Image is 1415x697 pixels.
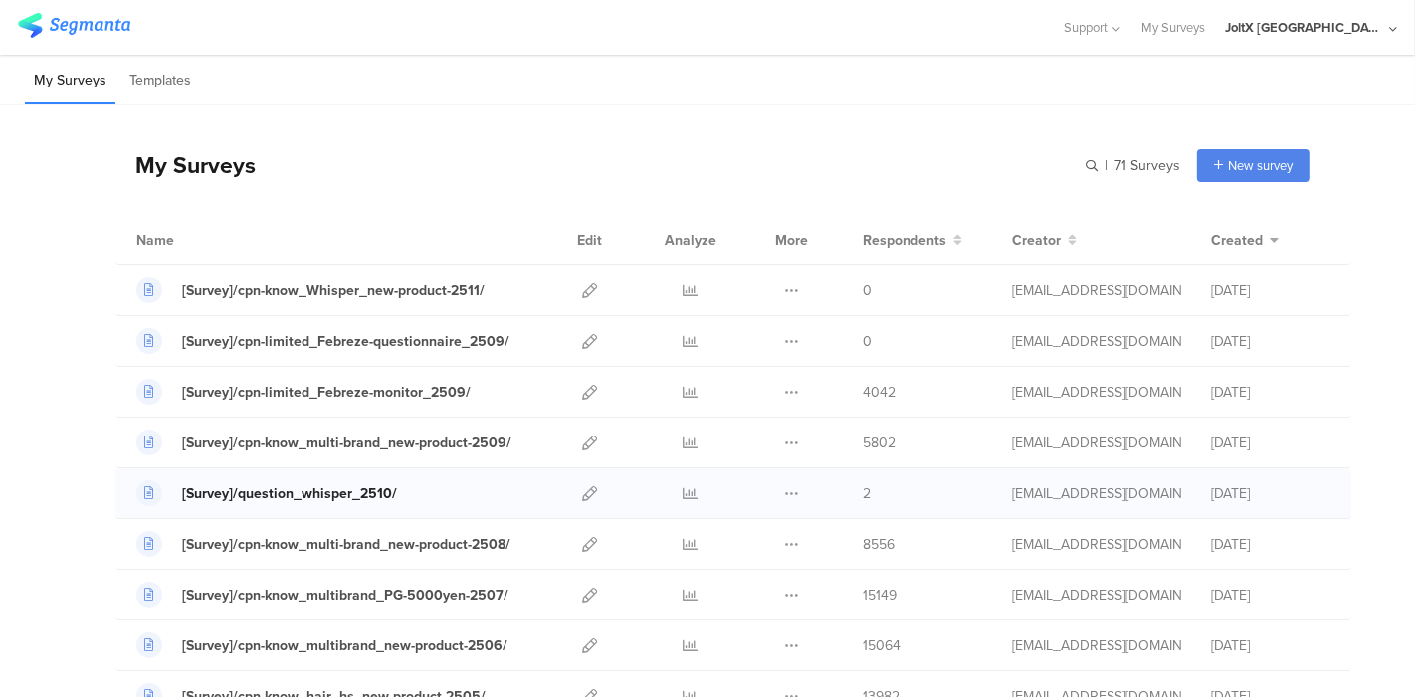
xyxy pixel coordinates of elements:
[1012,331,1181,352] div: kumai.ik@pg.com
[182,635,507,656] div: [Survey]/cpn-know_multibrand_new-product-2506/
[136,277,485,303] a: [Survey]/cpn-know_Whisper_new-product-2511/
[1211,635,1330,656] div: [DATE]
[1012,433,1181,453] div: kumai.ik@pg.com
[182,433,511,453] div: [Survey]/cpn-know_multi-brand_new-product-2509/
[1211,230,1279,251] button: Created
[863,230,962,251] button: Respondents
[1225,18,1384,37] div: JoltX [GEOGRAPHIC_DATA]
[136,430,511,455] a: [Survey]/cpn-know_multi-brand_new-product-2509/
[182,382,471,403] div: [Survey]/cpn-limited_Febreze-monitor_2509/
[1211,433,1330,453] div: [DATE]
[182,483,397,504] div: [Survey]/question_whisper_2510/
[863,483,871,504] span: 2
[182,280,485,301] div: [Survey]/cpn-know_Whisper_new-product-2511/
[136,379,471,405] a: [Survey]/cpn-limited_Febreze-monitor_2509/
[115,148,256,182] div: My Surveys
[863,534,895,555] span: 8556
[182,331,509,352] div: [Survey]/cpn-limited_Febreze-questionnaire_2509/
[863,585,897,606] span: 15149
[1211,483,1330,504] div: [DATE]
[1012,635,1181,656] div: kumai.ik@pg.com
[136,480,397,506] a: [Survey]/question_whisper_2510/
[1211,534,1330,555] div: [DATE]
[1228,156,1293,175] span: New survey
[182,585,508,606] div: [Survey]/cpn-know_multibrand_PG-5000yen-2507/
[136,531,510,557] a: [Survey]/cpn-know_multi-brand_new-product-2508/
[863,280,872,301] span: 0
[1012,230,1077,251] button: Creator
[136,328,509,354] a: [Survey]/cpn-limited_Febreze-questionnaire_2509/
[1012,585,1181,606] div: kumai.ik@pg.com
[1065,18,1109,37] span: Support
[1211,585,1330,606] div: [DATE]
[863,331,872,352] span: 0
[25,58,115,104] li: My Surveys
[182,534,510,555] div: [Survey]/cpn-know_multi-brand_new-product-2508/
[1012,230,1061,251] span: Creator
[863,382,896,403] span: 4042
[863,635,901,656] span: 15064
[1102,155,1111,176] span: |
[120,58,200,104] li: Templates
[770,215,813,264] div: More
[1211,382,1330,403] div: [DATE]
[136,230,256,251] div: Name
[568,215,611,264] div: Edit
[1012,534,1181,555] div: kumai.ik@pg.com
[661,215,720,264] div: Analyze
[1012,280,1181,301] div: kumai.ik@pg.com
[136,632,507,658] a: [Survey]/cpn-know_multibrand_new-product-2506/
[1114,155,1180,176] span: 71 Surveys
[1012,382,1181,403] div: kumai.ik@pg.com
[863,433,896,453] span: 5802
[136,582,508,608] a: [Survey]/cpn-know_multibrand_PG-5000yen-2507/
[1211,331,1330,352] div: [DATE]
[1012,483,1181,504] div: kumai.ik@pg.com
[863,230,946,251] span: Respondents
[18,13,130,38] img: segmanta logo
[1211,280,1330,301] div: [DATE]
[1211,230,1263,251] span: Created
